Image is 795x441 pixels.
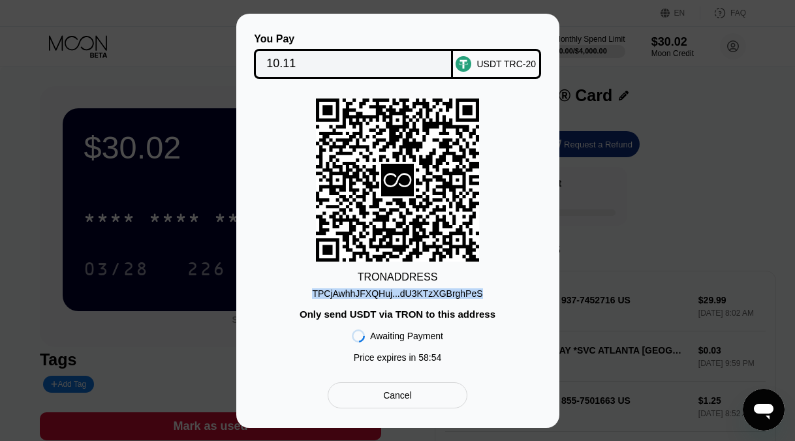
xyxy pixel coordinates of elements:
div: You Pay [254,33,453,45]
div: Price expires in [354,352,442,363]
iframe: Button to launch messaging window [743,389,785,431]
div: TPCjAwhhJFXQHuj...dU3KTzXGBrghPeS [312,283,482,299]
div: You PayUSDT TRC-20 [256,33,540,79]
div: TRON ADDRESS [358,271,438,283]
div: Cancel [383,389,412,401]
span: 58 : 54 [418,352,441,363]
div: TPCjAwhhJFXQHuj...dU3KTzXGBrghPeS [312,288,482,299]
div: Only send USDT via TRON to this address [300,309,495,320]
div: USDT TRC-20 [476,59,536,69]
div: Awaiting Payment [370,331,443,341]
div: Cancel [328,382,467,408]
